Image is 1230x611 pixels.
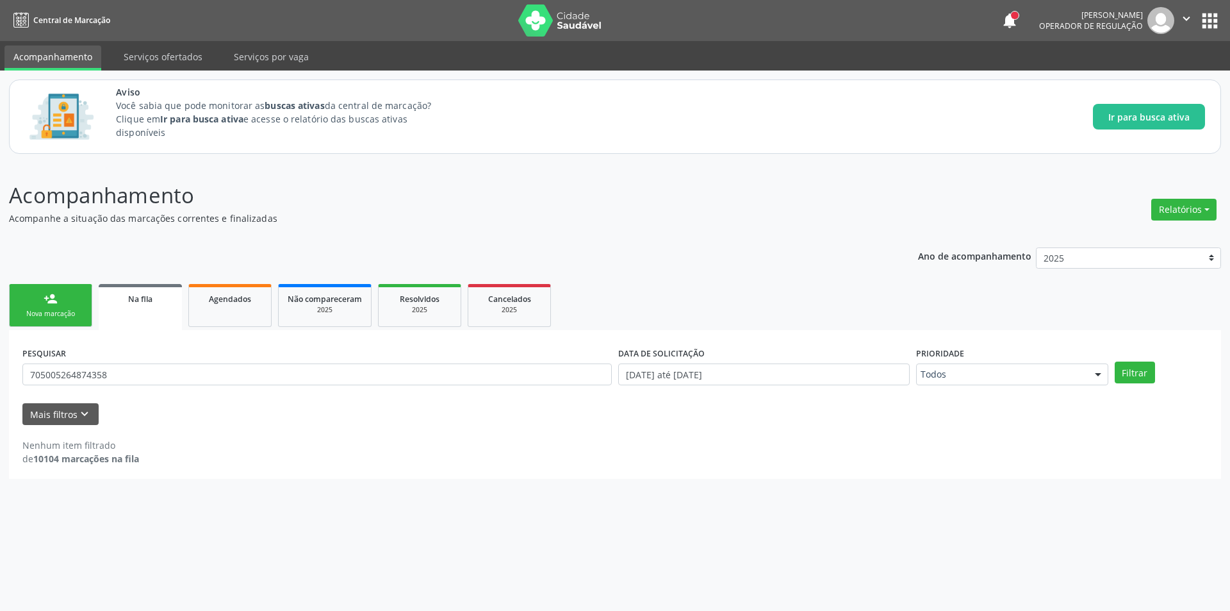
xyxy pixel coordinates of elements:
label: PESQUISAR [22,344,66,364]
a: Serviços ofertados [115,46,211,68]
button: Ir para busca ativa [1093,104,1205,130]
strong: 10104 marcações na fila [33,453,139,465]
div: person_add [44,292,58,306]
div: 2025 [388,305,452,315]
input: Nome, CNS [22,364,612,385]
button: notifications [1001,12,1019,29]
img: Imagem de CalloutCard [25,88,98,146]
p: Acompanhamento [9,180,857,212]
label: Prioridade [916,344,964,364]
button: Filtrar [1115,362,1155,383]
span: Operador de regulação [1039,21,1143,31]
strong: buscas ativas [265,99,324,112]
a: Acompanhamento [4,46,101,71]
input: Selecione um intervalo [618,364,910,385]
div: Nenhum item filtrado [22,439,139,452]
span: Todos [921,368,1082,381]
button:  [1174,7,1199,34]
p: Ano de acompanhamento [918,247,1031,264]
span: Agendados [209,294,251,305]
div: de [22,452,139,465]
img: img [1147,7,1174,34]
span: Na fila [128,294,152,305]
label: DATA DE SOLICITAÇÃO [618,344,705,364]
span: Aviso [116,85,455,99]
span: Cancelados [488,294,531,305]
div: 2025 [477,305,541,315]
a: Serviços por vaga [225,46,318,68]
button: Relatórios [1151,199,1217,221]
button: Mais filtroskeyboard_arrow_down [22,403,99,426]
i: keyboard_arrow_down [78,407,92,421]
p: Acompanhe a situação das marcações correntes e finalizadas [9,212,857,225]
div: [PERSON_NAME] [1039,10,1143,21]
div: Nova marcação [19,309,83,319]
button: apps [1199,10,1221,32]
span: Central de Marcação [33,15,110,26]
span: Ir para busca ativa [1108,110,1190,124]
span: Resolvidos [400,294,439,305]
strong: Ir para busca ativa [160,113,243,125]
a: Central de Marcação [9,10,110,31]
span: Não compareceram [288,294,362,305]
p: Você sabia que pode monitorar as da central de marcação? Clique em e acesse o relatório das busca... [116,99,455,139]
div: 2025 [288,305,362,315]
i:  [1179,12,1193,26]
